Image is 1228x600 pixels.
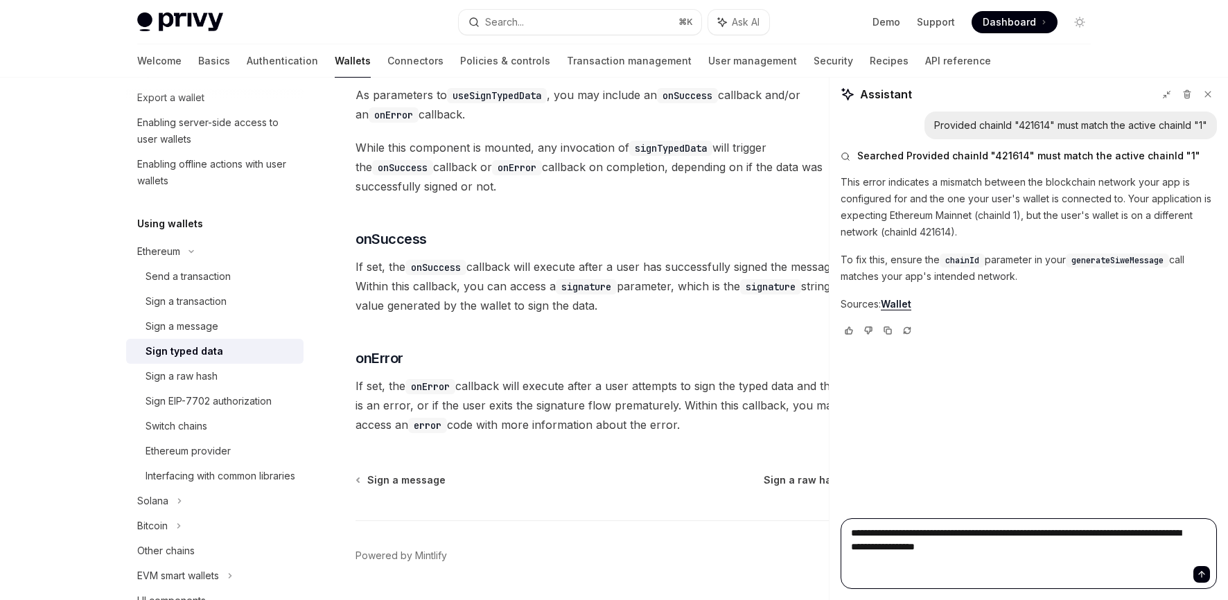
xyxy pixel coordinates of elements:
a: Connectors [387,44,444,78]
span: Assistant [860,86,912,103]
div: Sign a transaction [146,293,227,310]
button: Toggle dark mode [1069,11,1091,33]
span: onSuccess [356,229,427,249]
a: Demo [872,15,900,29]
span: Sign a raw hash [764,473,843,487]
div: Interfacing with common libraries [146,468,295,484]
span: chainId [945,255,979,266]
a: Wallet [881,298,911,310]
a: Support [917,15,955,29]
span: While this component is mounted, any invocation of will trigger the callback or callback on compl... [356,138,855,196]
a: API reference [925,44,991,78]
a: Sign EIP-7702 authorization [126,389,304,414]
span: Sign a message [367,473,446,487]
h5: Using wallets [137,215,203,232]
a: Sign a message [126,314,304,339]
a: Recipes [870,44,909,78]
div: Ethereum [137,243,180,260]
div: Solana [137,493,168,509]
a: Send a transaction [126,264,304,289]
a: Wallets [335,44,371,78]
a: Transaction management [567,44,692,78]
a: Switch chains [126,414,304,439]
div: Ethereum provider [146,443,231,459]
a: Sign a raw hash [126,364,304,389]
code: onSuccess [657,88,718,103]
a: User management [708,44,797,78]
div: Search... [485,14,524,30]
code: onSuccess [405,260,466,275]
code: signTypedData [629,141,712,156]
a: Powered by Mintlify [356,549,447,563]
a: Sign a raw hash [764,473,854,487]
span: If set, the callback will execute after a user has successfully signed the message. Within this c... [356,257,855,315]
a: Authentication [247,44,318,78]
span: If set, the callback will execute after a user attempts to sign the typed data and there is an er... [356,376,855,434]
code: useSignTypedData [447,88,547,103]
a: Welcome [137,44,182,78]
div: EVM smart wallets [137,567,219,584]
button: Ask AI [708,10,769,35]
a: Security [814,44,853,78]
p: This error indicates a mismatch between the blockchain network your app is configured for and the... [841,174,1217,240]
p: Sources: [841,296,1217,312]
code: onSuccess [372,160,433,175]
code: onError [369,107,419,123]
div: Other chains [137,542,195,559]
code: onError [492,160,542,175]
img: light logo [137,12,223,32]
a: Ethereum provider [126,439,304,464]
div: Sign typed data [146,343,223,360]
div: Provided chainId "421614" must match the active chainId "1" [934,118,1207,132]
div: Bitcoin [137,518,168,534]
button: Search...⌘K [459,10,701,35]
p: To fix this, ensure the parameter in your call matches your app's intended network. [841,252,1217,285]
div: Enabling server-side access to user wallets [137,114,295,148]
span: Dashboard [983,15,1036,29]
a: Dashboard [972,11,1058,33]
div: Sign a raw hash [146,368,218,385]
div: Switch chains [146,418,207,434]
span: onError [356,348,403,368]
span: generateSiweMessage [1071,255,1164,266]
code: error [408,418,447,433]
div: Sign EIP-7702 authorization [146,393,272,409]
button: Searched Provided chainId "421614" must match the active chainId "1" [841,149,1217,163]
a: Sign a transaction [126,289,304,314]
div: Send a transaction [146,268,231,285]
code: signature [556,279,617,294]
a: Enabling offline actions with user wallets [126,152,304,193]
span: ⌘ K [678,17,693,28]
code: signature [740,279,801,294]
button: Send message [1193,566,1210,583]
div: Enabling offline actions with user wallets [137,156,295,189]
a: Interfacing with common libraries [126,464,304,488]
code: onError [405,379,455,394]
a: Basics [198,44,230,78]
a: Sign a message [357,473,446,487]
a: Sign typed data [126,339,304,364]
a: Enabling server-side access to user wallets [126,110,304,152]
span: Searched Provided chainId "421614" must match the active chainId "1" [857,149,1200,163]
a: Other chains [126,538,304,563]
span: Ask AI [732,15,760,29]
a: Policies & controls [460,44,550,78]
span: As parameters to , you may include an callback and/or an callback. [356,85,855,124]
div: Sign a message [146,318,218,335]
